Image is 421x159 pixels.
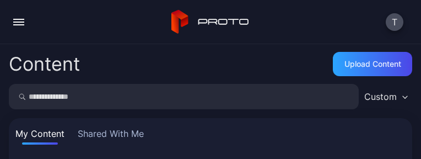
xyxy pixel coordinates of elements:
[359,84,412,109] button: Custom
[13,127,67,145] button: My Content
[344,60,401,68] div: Upload Content
[364,91,397,102] div: Custom
[75,127,146,145] button: Shared With Me
[386,13,403,31] button: T
[9,55,80,73] div: Content
[333,52,412,76] button: Upload Content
